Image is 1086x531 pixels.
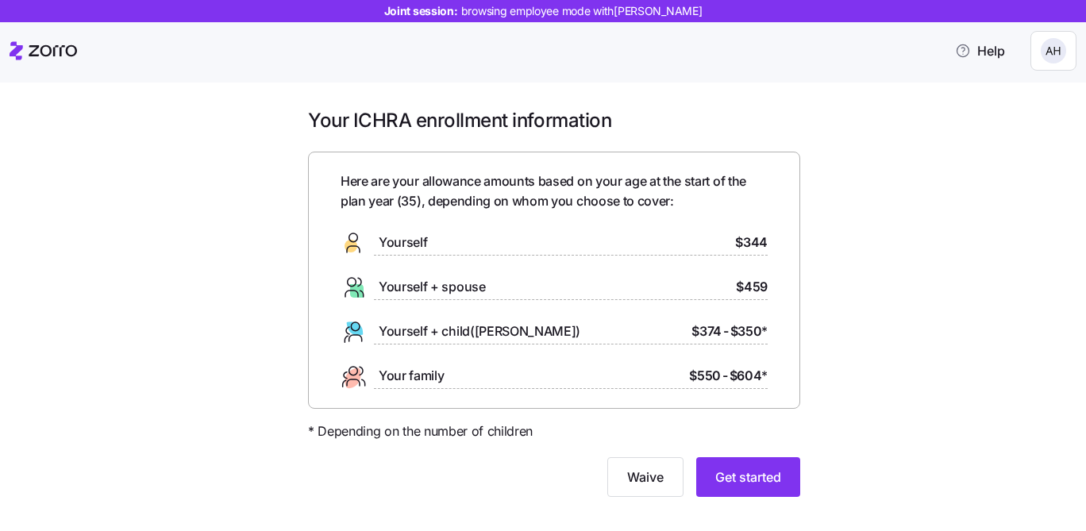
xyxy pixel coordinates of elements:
span: - [723,321,729,341]
span: Your family [379,366,444,386]
span: Here are your allowance amounts based on your age at the start of the plan year ( 35 ), depending... [341,171,768,211]
span: * Depending on the number of children [308,421,533,441]
span: Yourself + child([PERSON_NAME]) [379,321,580,341]
span: $350 [730,321,768,341]
button: Help [942,35,1018,67]
span: $374 [691,321,722,341]
span: Yourself + spouse [379,277,486,297]
span: Help [955,41,1005,60]
img: 48ff56f8e9671df9a69026d97b6bd21b [1041,38,1066,63]
span: $459 [736,277,768,297]
span: $604 [730,366,768,386]
span: Joint session: [384,3,703,19]
span: $344 [735,233,768,252]
span: - [722,366,728,386]
span: Get started [715,468,781,487]
button: Waive [607,457,684,497]
h1: Your ICHRA enrollment information [308,108,800,133]
span: Waive [627,468,664,487]
span: $550 [689,366,721,386]
span: Yourself [379,233,427,252]
button: Get started [696,457,800,497]
span: browsing employee mode with [PERSON_NAME] [461,3,703,19]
